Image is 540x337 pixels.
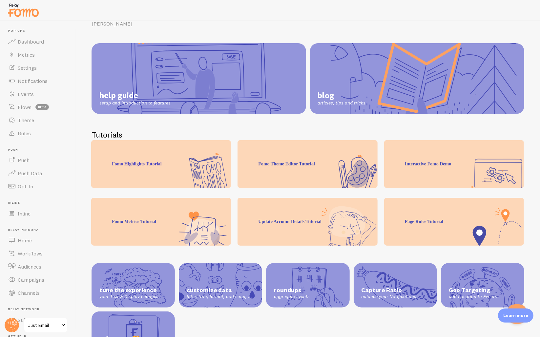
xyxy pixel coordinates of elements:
span: Subscriber Network [18,317,64,323]
a: Channels [4,286,72,299]
span: aggregate events [274,294,342,300]
iframe: Help Scout Beacon - Open [507,304,527,324]
a: Dashboard [4,35,72,48]
div: Fomo Metrics Tutorial [91,198,231,246]
a: Workflows [4,247,72,260]
a: Metrics [4,48,72,61]
span: filter, trim, format, add color, ... [187,294,254,300]
span: Push [18,157,30,163]
a: Subscriber Network [4,313,72,327]
span: Dashboard [18,38,44,45]
span: Home [18,237,32,244]
a: Inline [4,207,72,220]
span: Metrics [18,51,35,58]
a: Home [4,234,72,247]
span: add Location to Events [449,294,516,300]
span: Relay Persona [8,228,72,232]
span: Notifications [18,78,48,84]
span: Settings [18,65,37,71]
span: Pop-ups [8,29,72,33]
span: Relay Network [8,307,72,311]
span: Inline [18,210,31,217]
a: Notifications [4,74,72,87]
img: fomo-relay-logo-orange.svg [7,2,40,18]
a: Events [4,87,72,101]
span: balance your Notifications [362,294,429,300]
span: Rules [18,130,31,137]
span: your Text & Display changes [99,294,167,300]
span: roundups [274,287,342,294]
div: Fomo Theme Editor Tutorial [238,140,377,188]
span: Geo Targeting [449,287,516,294]
span: customize data [187,287,254,294]
a: Settings [4,61,72,74]
span: Channels [18,290,40,296]
h2: Tutorials [92,130,524,140]
a: Audiences [4,260,72,273]
span: setup and introduction to features [99,100,171,106]
a: help guide setup and introduction to features [92,43,306,114]
span: tune the experience [99,287,167,294]
div: Fomo Highlights Tutorial [91,140,231,188]
a: Push [4,154,72,167]
span: Push [8,148,72,152]
a: Theme [4,114,72,127]
span: Audiences [18,263,41,270]
span: Theme [18,117,34,123]
span: Inline [8,201,72,205]
span: Events [18,91,34,97]
a: Just Email [24,317,68,333]
a: Flows beta [4,101,72,114]
span: articles, tips and tricks [318,100,366,106]
span: Just Email [28,321,59,329]
span: Capture Ratio [362,287,429,294]
span: blog [318,90,366,100]
span: Workflows [18,250,43,257]
span: help guide [99,90,171,100]
a: Push Data [4,167,72,180]
a: Opt-In [4,180,72,193]
span: Push Data [18,170,42,177]
a: blog articles, tips and tricks [310,43,525,114]
a: Rules [4,127,72,140]
span: Flows [18,104,31,110]
span: beta [35,104,49,110]
span: Campaigns [18,276,44,283]
p: Learn more [503,312,528,319]
div: Learn more [498,309,533,323]
span: Opt-In [18,183,33,190]
a: Campaigns [4,273,72,286]
div: Page Rules Tutorial [384,198,524,246]
div: Interactive Fomo Demo [384,140,524,188]
div: Update Account Details Tutorial [238,198,377,246]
